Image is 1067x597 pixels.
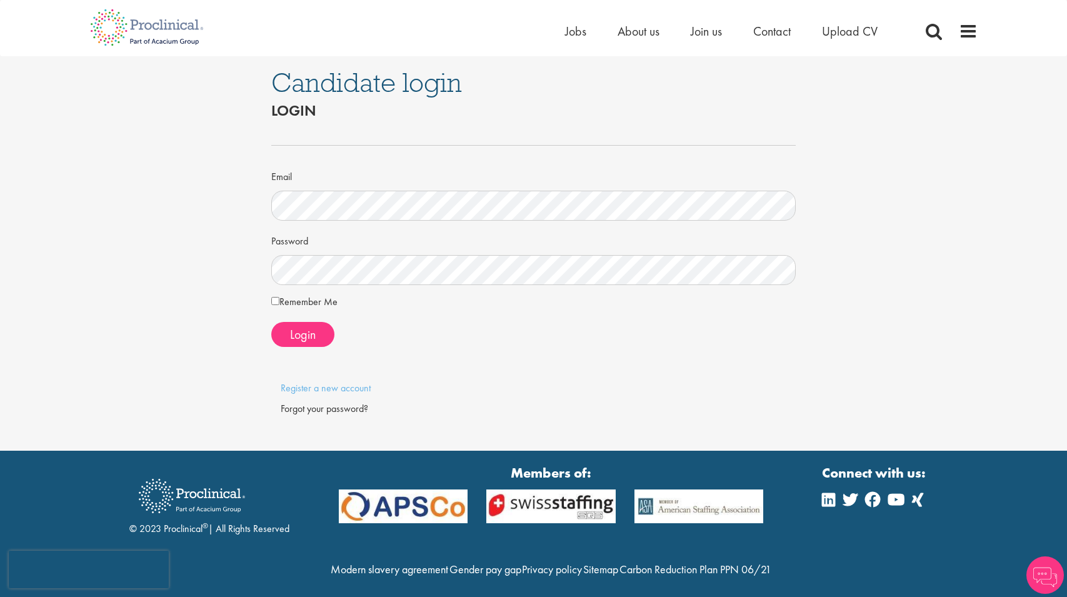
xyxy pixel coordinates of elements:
[522,562,582,576] a: Privacy policy
[9,551,169,588] iframe: reCAPTCHA
[618,23,659,39] a: About us
[271,322,334,347] button: Login
[271,166,292,184] label: Email
[1026,556,1064,594] img: Chatbot
[565,23,586,39] a: Jobs
[449,562,521,576] a: Gender pay gap
[331,562,448,576] a: Modern slavery agreement
[129,470,254,522] img: Proclinical Recruitment
[691,23,722,39] a: Join us
[203,521,208,531] sup: ®
[822,23,878,39] a: Upload CV
[290,326,316,343] span: Login
[271,103,796,119] h2: Login
[583,562,618,576] a: Sitemap
[281,381,371,394] a: Register a new account
[271,66,462,99] span: Candidate login
[129,469,289,536] div: © 2023 Proclinical | All Rights Reserved
[339,463,764,483] strong: Members of:
[822,463,928,483] strong: Connect with us:
[271,230,308,249] label: Password
[477,489,625,524] img: APSCo
[329,489,478,524] img: APSCo
[625,489,773,524] img: APSCo
[619,562,771,576] a: Carbon Reduction Plan PPN 06/21
[271,294,338,309] label: Remember Me
[271,297,279,305] input: Remember Me
[281,402,786,416] div: Forgot your password?
[753,23,791,39] a: Contact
